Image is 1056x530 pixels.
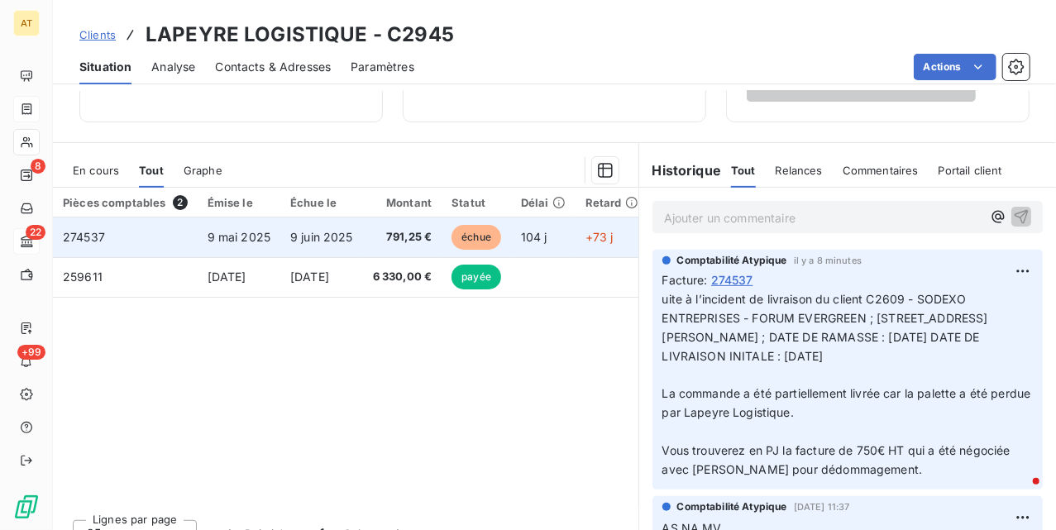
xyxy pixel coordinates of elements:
[585,230,614,244] span: +73 j
[939,164,1002,177] span: Portail client
[585,196,638,209] div: Retard
[208,196,271,209] div: Émise le
[79,28,116,41] span: Clients
[13,228,39,255] a: 22
[677,253,787,268] span: Comptabilité Atypique
[521,230,547,244] span: 104 j
[711,271,753,289] span: 274537
[290,196,353,209] div: Échue le
[208,230,271,244] span: 9 mai 2025
[794,255,862,265] span: il y a 8 minutes
[662,271,708,289] span: Facture :
[776,164,823,177] span: Relances
[794,502,850,512] span: [DATE] 11:37
[290,270,329,284] span: [DATE]
[139,164,164,177] span: Tout
[639,160,722,180] h6: Historique
[662,292,988,363] span: uite à l’incident de livraison du client C2609 - SODEXO ENTREPRISES - FORUM EVERGREEN ; [STREET_A...
[63,270,103,284] span: 259611
[351,59,414,75] span: Paramètres
[79,59,131,75] span: Situation
[1000,474,1039,513] iframe: Intercom live chat
[79,26,116,43] a: Clients
[151,59,195,75] span: Analyse
[63,195,188,210] div: Pièces comptables
[521,196,566,209] div: Délai
[31,159,45,174] span: 8
[914,54,996,80] button: Actions
[452,225,501,250] span: échue
[73,164,119,177] span: En cours
[662,386,1034,419] span: La commande a été partiellement livrée car la palette a été perdue par Lapeyre Logistique.
[208,270,246,284] span: [DATE]
[373,269,432,285] span: 6 330,00 €
[184,164,222,177] span: Graphe
[290,230,353,244] span: 9 juin 2025
[731,164,756,177] span: Tout
[373,229,432,246] span: 791,25 €
[26,225,45,240] span: 22
[13,162,39,189] a: 8
[13,494,40,520] img: Logo LeanPay
[843,164,919,177] span: Commentaires
[63,230,105,244] span: 274537
[677,499,787,514] span: Comptabilité Atypique
[215,59,331,75] span: Contacts & Adresses
[373,196,432,209] div: Montant
[173,195,188,210] span: 2
[13,10,40,36] div: AT
[452,265,501,289] span: payée
[17,345,45,360] span: +99
[146,20,454,50] h3: LAPEYRE LOGISTIQUE - C2945
[662,443,1014,476] span: Vous trouverez en PJ la facture de 750€ HT qui a été négociée avec [PERSON_NAME] pour dédommagement.
[452,196,501,209] div: Statut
